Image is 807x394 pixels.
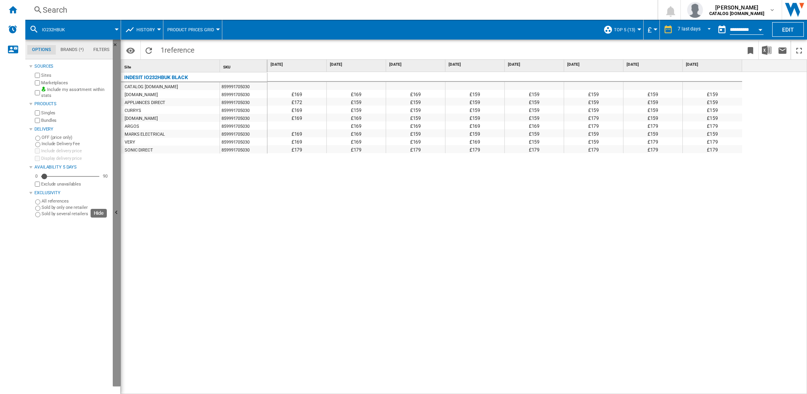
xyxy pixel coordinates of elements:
[505,106,564,114] div: £159
[271,62,325,67] span: [DATE]
[386,114,445,121] div: £159
[35,73,40,78] input: Sites
[220,130,267,138] div: 859991705030
[157,41,199,57] span: 1
[125,91,158,99] div: [DOMAIN_NAME]
[330,62,384,67] span: [DATE]
[125,20,159,40] div: History
[623,121,682,129] div: £179
[34,101,110,107] div: Products
[505,129,564,137] div: £159
[327,98,386,106] div: £159
[35,206,40,211] input: Sold by only one retailer
[623,145,682,153] div: £179
[125,99,165,107] div: APPLIANCES DIRECT
[445,145,504,153] div: £179
[223,65,231,69] span: SKU
[220,106,267,114] div: 859991705030
[564,114,623,121] div: £179
[566,60,623,70] div: [DATE]
[614,27,635,32] span: Top 5 (13)
[386,137,445,145] div: £169
[603,20,639,40] div: Top 5 (13)
[386,121,445,129] div: £169
[165,46,195,54] span: reference
[220,122,267,130] div: 859991705030
[124,73,188,82] div: INDESIT IO232HBUK BLACK
[56,45,89,55] md-tab-item: Brands (*)
[33,173,40,179] div: 0
[445,106,504,114] div: £159
[29,20,117,40] div: IO232HBUK
[125,83,178,91] div: CATALOG [DOMAIN_NAME]
[447,60,504,70] div: [DATE]
[627,62,681,67] span: [DATE]
[327,106,386,114] div: £159
[41,155,110,161] label: Display delivery price
[328,60,386,70] div: [DATE]
[386,106,445,114] div: £159
[35,136,40,141] input: OFF (price only)
[125,107,141,115] div: CURRYS
[222,60,267,72] div: Sort None
[648,20,655,40] div: £
[220,82,267,90] div: 859991705030
[34,190,110,196] div: Exclusivity
[43,4,637,15] div: Search
[220,138,267,146] div: 859991705030
[42,27,65,32] span: IO232HBUK
[41,87,110,99] label: Include my assortment within stats
[42,20,73,40] button: IO232HBUK
[683,98,742,106] div: £159
[167,20,218,40] button: Product prices grid
[41,72,110,78] label: Sites
[386,98,445,106] div: £159
[327,114,386,121] div: £169
[791,41,807,59] button: Maximize
[220,114,267,122] div: 859991705030
[35,199,40,205] input: All references
[505,145,564,153] div: £179
[136,27,155,32] span: History
[445,90,504,98] div: £159
[42,205,110,210] label: Sold by only one retailer
[709,11,764,16] b: CATALOG [DOMAIN_NAME]
[42,141,110,147] label: Include Delivery Fee
[445,129,504,137] div: £159
[386,129,445,137] div: £159
[41,172,99,180] md-slider: Availability
[759,41,775,59] button: Download in Excel
[683,90,742,98] div: £159
[35,142,40,147] input: Include Delivery Fee
[125,115,158,123] div: [DOMAIN_NAME]
[123,43,138,57] button: Options
[505,114,564,121] div: £159
[505,90,564,98] div: £159
[564,145,623,153] div: £179
[683,121,742,129] div: £179
[269,60,326,70] div: [DATE]
[35,148,40,153] input: Include delivery price
[386,90,445,98] div: £169
[42,134,110,140] label: OFF (price only)
[34,63,110,70] div: Sources
[709,4,764,11] span: [PERSON_NAME]
[449,62,503,67] span: [DATE]
[505,137,564,145] div: £159
[445,137,504,145] div: £169
[327,137,386,145] div: £169
[683,137,742,145] div: £179
[35,156,40,161] input: Display delivery price
[567,62,621,67] span: [DATE]
[136,20,159,40] button: History
[623,90,682,98] div: £159
[772,22,804,37] button: Edit
[445,98,504,106] div: £159
[8,25,17,34] img: alerts-logo.svg
[623,114,682,121] div: £159
[89,45,114,55] md-tab-item: Filters
[27,45,56,55] md-tab-item: Options
[35,110,40,116] input: Singles
[167,27,214,32] span: Product prices grid
[753,21,767,36] button: Open calendar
